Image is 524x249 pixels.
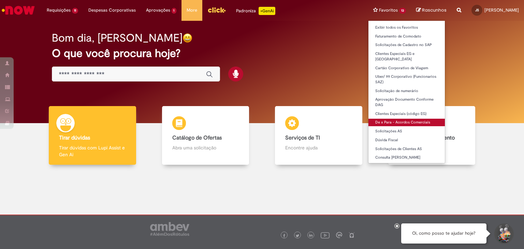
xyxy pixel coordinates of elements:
a: Tirar dúvidas Tirar dúvidas com Lupi Assist e Gen Ai [36,106,149,165]
a: De x Para - Acordos Comerciais [368,119,445,126]
div: Padroniza [236,7,275,15]
span: Rascunhos [422,7,447,13]
a: Uber/ 99 Corporativo (Funcionarios SAZ) [368,73,445,86]
button: Iniciar Conversa de Suporte [493,223,514,244]
img: logo_footer_linkedin.png [309,234,312,238]
h2: Bom dia, [PERSON_NAME] [52,32,183,44]
img: ServiceNow [1,3,36,17]
a: Solicitações de Clientes AS [368,145,445,153]
img: happy-face.png [183,33,192,43]
span: 1 [172,8,177,14]
img: logo_footer_twitter.png [296,234,299,237]
a: Rascunhos [416,7,447,14]
a: Exibir todos os Favoritos [368,24,445,31]
b: Serviços de TI [285,134,320,141]
img: logo_footer_facebook.png [282,234,286,237]
a: Serviços de TI Encontre ajuda [262,106,375,165]
a: Dúvida Fiscal [368,136,445,144]
h2: O que você procura hoje? [52,47,472,59]
a: Solicitações de Cadastro no SAP [368,41,445,49]
span: More [187,7,197,14]
span: 11 [72,8,78,14]
p: Tirar dúvidas com Lupi Assist e Gen Ai [59,144,126,158]
a: Consulta [PERSON_NAME] [368,154,445,161]
img: logo_footer_naosei.png [349,232,355,238]
a: Solicitação de numerário [368,87,445,95]
a: Clientes Especiais (código EG) [368,110,445,118]
img: logo_footer_workplace.png [336,232,342,238]
p: Abra uma solicitação [172,144,239,151]
ul: Favoritos [368,20,445,163]
b: Base de Conhecimento [398,134,455,141]
img: logo_footer_ambev_rotulo_gray.png [150,222,189,236]
span: JS [475,8,479,12]
img: click_logo_yellow_360x200.png [207,5,226,15]
span: [PERSON_NAME] [484,7,519,13]
a: Aprovação Documento Conforme DAG [368,96,445,108]
div: Oi, como posso te ajudar hoje? [401,223,486,244]
span: Despesas Corporativas [88,7,136,14]
a: Faturamento de Comodato [368,33,445,40]
p: Encontre ajuda [285,144,352,151]
b: Catálogo de Ofertas [172,134,222,141]
a: Solicitações AS [368,128,445,135]
a: Clientes Especiais EG e [GEOGRAPHIC_DATA] [368,50,445,63]
p: +GenAi [259,7,275,15]
span: Requisições [47,7,71,14]
img: logo_footer_youtube.png [321,231,330,239]
a: Cartão Corporativo de Viagem [368,64,445,72]
b: Tirar dúvidas [59,134,90,141]
span: Aprovações [146,7,170,14]
span: Favoritos [379,7,398,14]
span: 13 [399,8,406,14]
a: Catálogo de Ofertas Abra uma solicitação [149,106,262,165]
